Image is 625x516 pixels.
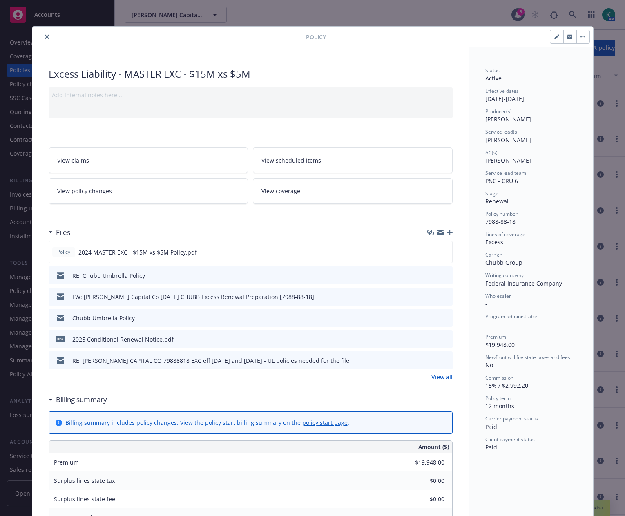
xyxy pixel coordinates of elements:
[261,187,300,195] span: View coverage
[485,87,577,103] div: [DATE] - [DATE]
[442,248,449,257] button: preview file
[485,293,511,299] span: Wholesaler
[485,67,500,74] span: Status
[56,227,70,238] h3: Files
[485,190,498,197] span: Stage
[485,238,577,246] div: Excess
[485,361,493,369] span: No
[442,293,449,301] button: preview file
[485,374,513,381] span: Commission
[396,475,449,487] input: 0.00
[442,335,449,344] button: preview file
[485,423,497,431] span: Paid
[253,147,453,173] a: View scheduled items
[485,156,531,164] span: [PERSON_NAME]
[485,320,487,328] span: -
[485,218,516,226] span: 7988-88-18
[261,156,321,165] span: View scheduled items
[429,293,435,301] button: download file
[56,248,72,256] span: Policy
[485,87,519,94] span: Effective dates
[429,314,435,322] button: download file
[485,415,538,422] span: Carrier payment status
[72,335,174,344] div: 2025 Conditional Renewal Notice.pdf
[429,248,435,257] button: download file
[485,210,518,217] span: Policy number
[429,271,435,280] button: download file
[485,443,497,451] span: Paid
[485,436,535,443] span: Client payment status
[485,251,502,258] span: Carrier
[56,394,107,405] h3: Billing summary
[485,272,524,279] span: Writing company
[49,394,107,405] div: Billing summary
[72,293,314,301] div: FW: [PERSON_NAME] Capital Co [DATE] CHUBB Excess Renewal Preparation [7988-88-18]
[418,442,449,451] span: Amount ($)
[431,373,453,381] a: View all
[54,495,115,503] span: Surplus lines state fee
[49,67,453,81] div: Excess Liability - MASTER EXC - $15M xs $5M
[485,128,519,135] span: Service lead(s)
[442,356,449,365] button: preview file
[72,356,349,365] div: RE: [PERSON_NAME] CAPITAL CO 79888818 EXC eff [DATE] and [DATE] - UL policies needed for the file
[485,395,511,402] span: Policy term
[429,356,435,365] button: download file
[56,336,65,342] span: pdf
[485,259,522,266] span: Chubb Group
[485,231,525,238] span: Lines of coverage
[485,354,570,361] span: Newfront will file state taxes and fees
[485,279,562,287] span: Federal Insurance Company
[72,271,145,280] div: RE: Chubb Umbrella Policy
[485,136,531,144] span: [PERSON_NAME]
[253,178,453,204] a: View coverage
[72,314,135,322] div: Chubb Umbrella Policy
[485,108,512,115] span: Producer(s)
[429,335,435,344] button: download file
[78,248,197,257] span: 2024 MASTER EXC - $15M xs $5M Policy.pdf
[485,333,506,340] span: Premium
[485,197,509,205] span: Renewal
[485,149,498,156] span: AC(s)
[42,32,52,42] button: close
[306,33,326,41] span: Policy
[485,300,487,308] span: -
[442,271,449,280] button: preview file
[485,382,528,389] span: 15% / $2,992.20
[485,402,514,410] span: 12 months
[485,115,531,123] span: [PERSON_NAME]
[442,314,449,322] button: preview file
[52,91,449,99] div: Add internal notes here...
[49,178,248,204] a: View policy changes
[57,156,89,165] span: View claims
[396,493,449,505] input: 0.00
[396,456,449,469] input: 0.00
[485,341,515,348] span: $19,948.00
[49,147,248,173] a: View claims
[49,227,70,238] div: Files
[485,177,518,185] span: P&C - CRU 6
[57,187,112,195] span: View policy changes
[485,74,502,82] span: Active
[485,313,538,320] span: Program administrator
[54,477,115,485] span: Surplus lines state tax
[54,458,79,466] span: Premium
[302,419,348,427] a: policy start page
[65,418,349,427] div: Billing summary includes policy changes. View the policy start billing summary on the .
[485,170,526,176] span: Service lead team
